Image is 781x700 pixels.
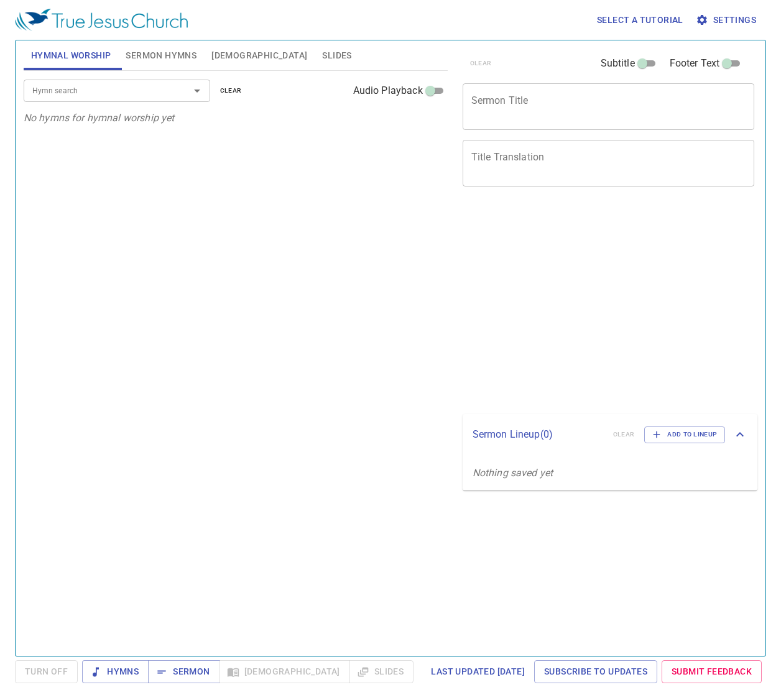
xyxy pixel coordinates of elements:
iframe: from-child [458,200,698,410]
span: Subscribe to Updates [544,664,647,679]
button: Sermon [148,660,220,683]
span: Footer Text [670,56,720,71]
span: clear [220,85,242,96]
span: Sermon [158,664,210,679]
button: Select a tutorial [592,9,688,32]
span: Slides [322,48,351,63]
button: Hymns [82,660,149,683]
span: Select a tutorial [597,12,683,28]
i: No hymns for hymnal worship yet [24,112,175,124]
span: Hymnal Worship [31,48,111,63]
span: Subtitle [601,56,635,71]
a: Subscribe to Updates [534,660,657,683]
span: Settings [698,12,756,28]
span: [DEMOGRAPHIC_DATA] [211,48,307,63]
img: True Jesus Church [15,9,188,31]
button: Add to Lineup [644,426,725,443]
span: Submit Feedback [672,664,752,679]
i: Nothing saved yet [473,467,553,479]
span: Hymns [92,664,139,679]
a: Submit Feedback [662,660,762,683]
button: Settings [693,9,761,32]
span: Audio Playback [353,83,423,98]
span: Last updated [DATE] [431,664,525,679]
p: Sermon Lineup ( 0 ) [473,427,603,442]
a: Last updated [DATE] [426,660,530,683]
button: clear [213,83,249,98]
div: Sermon Lineup(0)clearAdd to Lineup [463,414,758,455]
button: Open [188,82,206,99]
span: Sermon Hymns [126,48,196,63]
span: Add to Lineup [652,429,717,440]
